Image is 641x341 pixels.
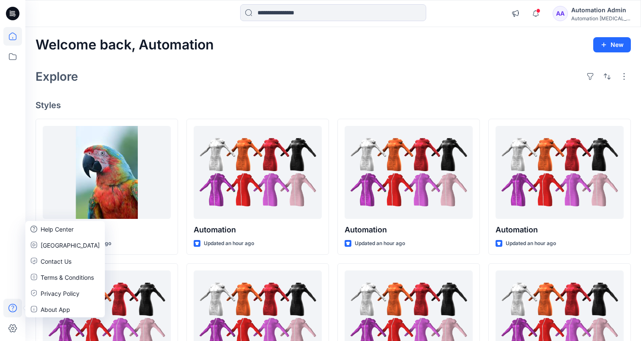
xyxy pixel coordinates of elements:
[36,100,631,110] h4: Styles
[194,126,322,219] a: Automation
[345,224,473,236] p: Automation
[571,5,630,15] div: Automation Admin
[36,70,78,83] h2: Explore
[41,273,94,282] p: Terms & Conditions
[496,224,624,236] p: Automation
[41,225,74,234] p: Help Center
[496,126,624,219] a: Automation
[571,15,630,22] div: Automation [MEDICAL_DATA]...
[194,224,322,236] p: Automation
[506,239,556,248] p: Updated an hour ago
[553,6,568,21] div: AA
[41,257,71,266] p: Contact Us
[593,37,631,52] button: New
[41,289,79,298] p: Privacy Policy
[43,126,171,219] a: K122_Shirt_001
[204,239,254,248] p: Updated an hour ago
[36,37,214,53] h2: Welcome back, Automation
[355,239,405,248] p: Updated an hour ago
[345,126,473,219] a: Automation
[41,241,100,250] p: [GEOGRAPHIC_DATA]
[41,305,70,314] p: About App
[43,224,171,236] p: K122_Shirt_001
